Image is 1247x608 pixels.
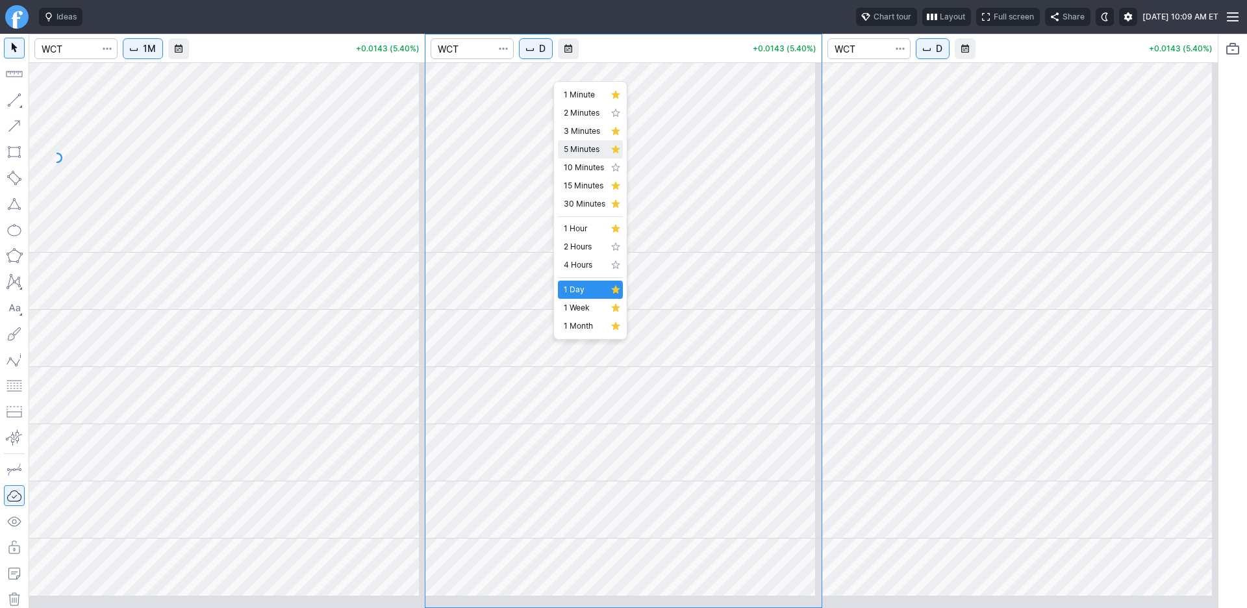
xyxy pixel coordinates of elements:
span: 1 Hour [564,222,605,235]
span: 5 Minutes [564,143,605,156]
span: 2 Minutes [564,107,605,120]
span: 3 Minutes [564,125,605,138]
span: 10 Minutes [564,161,605,174]
span: 15 Minutes [564,179,605,192]
span: 2 Hours [564,240,605,253]
span: 1 Month [564,320,605,333]
span: 1 Minute [564,88,605,101]
span: 30 Minutes [564,197,605,210]
span: 4 Hours [564,259,605,272]
span: 1 Week [564,301,605,314]
span: 1 Day [564,283,605,296]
